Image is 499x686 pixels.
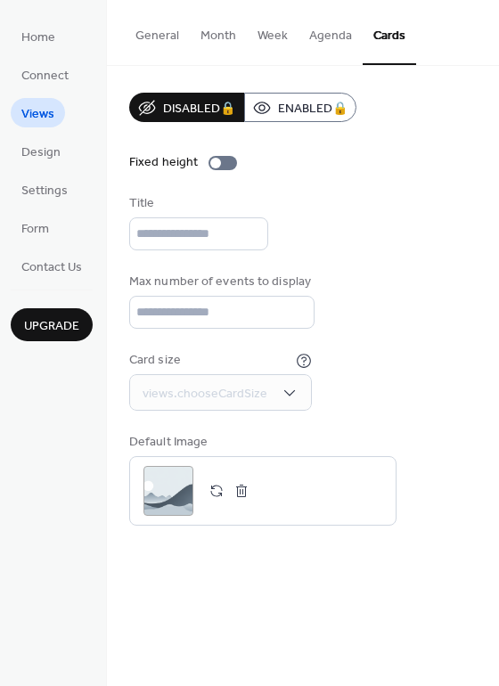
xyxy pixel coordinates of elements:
[21,105,54,124] span: Views
[143,466,193,516] div: ;
[129,433,393,452] div: Default Image
[21,67,69,86] span: Connect
[129,153,198,172] div: Fixed height
[21,143,61,162] span: Design
[129,194,265,213] div: Title
[21,29,55,47] span: Home
[11,136,71,166] a: Design
[21,258,82,277] span: Contact Us
[11,308,93,341] button: Upgrade
[21,220,49,239] span: Form
[129,351,292,370] div: Card size
[129,273,311,291] div: Max number of events to display
[11,98,65,127] a: Views
[11,175,78,204] a: Settings
[11,213,60,242] a: Form
[11,21,66,51] a: Home
[11,60,79,89] a: Connect
[24,317,79,336] span: Upgrade
[11,251,93,281] a: Contact Us
[21,182,68,200] span: Settings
